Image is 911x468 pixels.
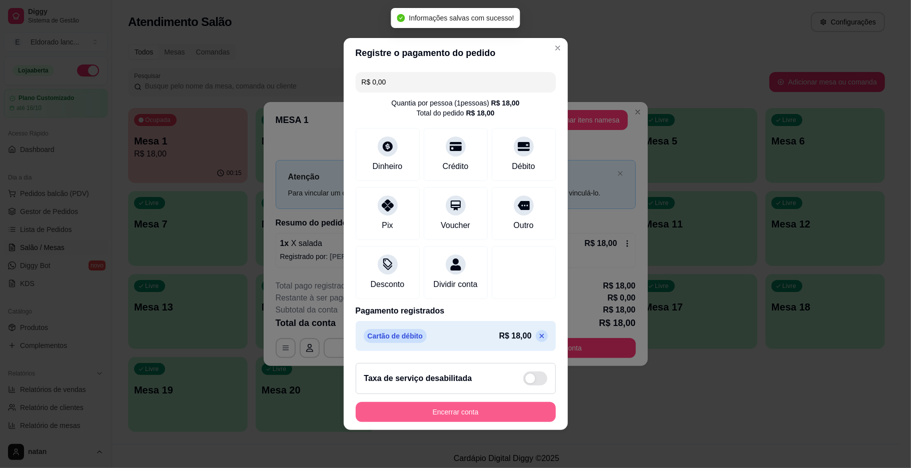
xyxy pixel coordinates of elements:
[364,372,472,384] h2: Taxa de serviço desabilitada
[512,160,535,172] div: Débito
[382,219,393,231] div: Pix
[373,160,403,172] div: Dinheiro
[513,219,533,231] div: Outro
[391,98,519,108] div: Quantia por pessoa ( 1 pessoas)
[409,14,514,22] span: Informações salvas com sucesso!
[499,330,532,342] p: R$ 18,00
[356,402,556,422] button: Encerrar conta
[550,40,566,56] button: Close
[443,160,469,172] div: Crédito
[491,98,520,108] div: R$ 18,00
[466,108,495,118] div: R$ 18,00
[344,38,568,68] header: Registre o pagamento do pedido
[433,278,477,290] div: Dividir conta
[362,72,550,92] input: Ex.: hambúrguer de cordeiro
[371,278,405,290] div: Desconto
[356,305,556,317] p: Pagamento registrados
[417,108,495,118] div: Total do pedido
[397,14,405,22] span: check-circle
[441,219,470,231] div: Voucher
[364,329,427,343] p: Cartão de débito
